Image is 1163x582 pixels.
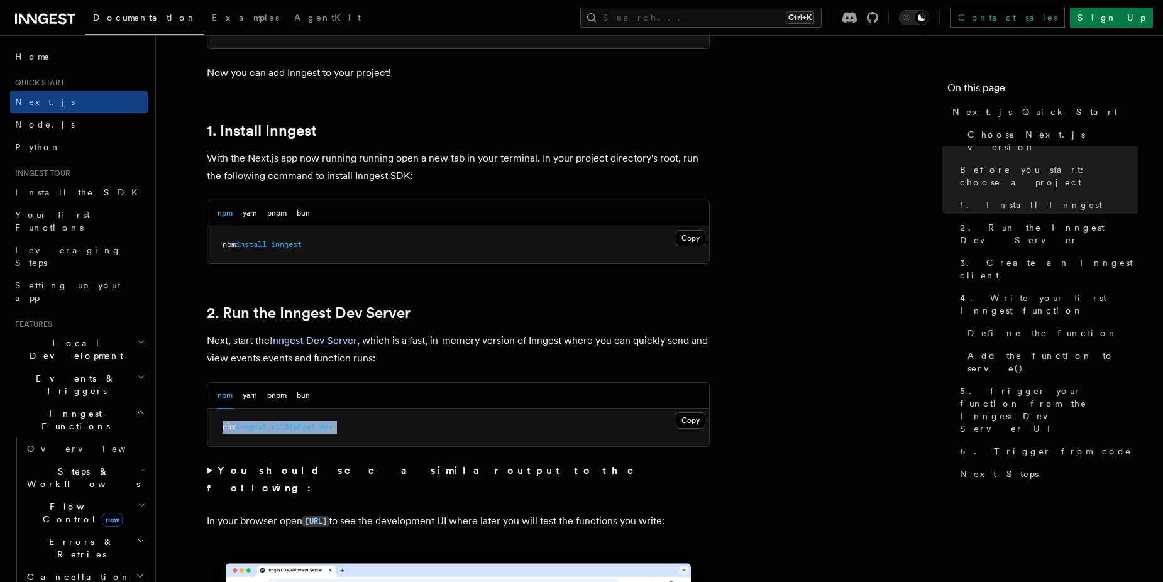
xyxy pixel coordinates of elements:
button: bun [297,200,310,226]
p: With the Next.js app now running running open a new tab in your terminal. In your project directo... [207,150,710,185]
button: pnpm [267,200,287,226]
span: inngest-cli@latest [236,422,315,431]
span: npx [223,422,236,431]
button: Toggle dark mode [899,10,929,25]
a: Python [10,136,148,158]
span: 5. Trigger your function from the Inngest Dev Server UI [960,385,1138,435]
span: Next.js Quick Start [952,106,1117,118]
button: npm [218,383,233,409]
button: bun [297,383,310,409]
a: Next.js [10,91,148,113]
a: Examples [204,4,287,34]
span: Quick start [10,78,65,88]
a: 6. Trigger from code [955,440,1138,463]
p: Now you can add Inngest to your project! [207,64,710,82]
span: new [102,513,123,527]
span: Examples [212,13,279,23]
button: pnpm [267,383,287,409]
span: Next.js [15,97,75,107]
span: Features [10,319,52,329]
span: Steps & Workflows [22,465,140,490]
button: npm [218,200,233,226]
span: npm [223,240,236,249]
span: AgentKit [294,13,361,23]
a: 1. Install Inngest [207,122,317,140]
span: inngest [271,240,302,249]
span: Home [15,50,50,63]
span: 2. Run the Inngest Dev Server [960,221,1138,246]
span: Documentation [93,13,197,23]
span: 1. Install Inngest [960,199,1102,211]
a: Setting up your app [10,274,148,309]
a: 5. Trigger your function from the Inngest Dev Server UI [955,380,1138,440]
span: Before you start: choose a project [960,163,1138,189]
button: Local Development [10,332,148,367]
a: Add the function to serve() [962,344,1138,380]
button: yarn [243,383,257,409]
a: Next.js Quick Start [947,101,1138,123]
button: Copy [676,230,705,246]
button: Errors & Retries [22,530,148,566]
span: Events & Triggers [10,372,137,397]
a: 2. Run the Inngest Dev Server [207,304,411,322]
span: Local Development [10,337,137,362]
span: 6. Trigger from code [960,445,1132,458]
a: Contact sales [950,8,1065,28]
a: Node.js [10,113,148,136]
span: dev [319,422,333,431]
span: Inngest Functions [10,407,136,432]
a: 1. Install Inngest [955,194,1138,216]
a: Install the SDK [10,181,148,204]
span: Add the function to serve() [967,349,1138,375]
span: Your first Functions [15,210,90,233]
code: [URL] [302,516,329,527]
span: Flow Control [22,500,138,525]
span: Choose Next.js version [967,128,1138,153]
a: Inngest Dev Server [270,334,357,346]
kbd: Ctrl+K [786,11,814,24]
span: install [236,240,267,249]
button: Search...Ctrl+K [580,8,822,28]
span: 3. Create an Inngest client [960,256,1138,282]
a: Define the function [962,322,1138,344]
a: Sign Up [1070,8,1153,28]
span: Errors & Retries [22,535,136,561]
span: Overview [27,444,157,454]
h4: On this page [947,80,1138,101]
strong: You should see a similar output to the following: [207,464,651,494]
a: Before you start: choose a project [955,158,1138,194]
span: Define the function [967,327,1118,339]
span: 4. Write your first Inngest function [960,292,1138,317]
a: Overview [22,437,148,460]
span: Setting up your app [15,280,123,303]
a: Choose Next.js version [962,123,1138,158]
span: Install the SDK [15,187,145,197]
a: Documentation [85,4,204,35]
p: Next, start the , which is a fast, in-memory version of Inngest where you can quickly send and vi... [207,332,710,367]
a: Your first Functions [10,204,148,239]
button: Copy [676,412,705,429]
a: AgentKit [287,4,368,34]
button: yarn [243,200,257,226]
span: Leveraging Steps [15,245,121,268]
a: Leveraging Steps [10,239,148,274]
a: Home [10,45,148,68]
a: 4. Write your first Inngest function [955,287,1138,322]
span: Python [15,142,61,152]
a: 3. Create an Inngest client [955,251,1138,287]
span: Inngest tour [10,168,70,178]
p: In your browser open to see the development UI where later you will test the functions you write: [207,512,710,530]
button: Events & Triggers [10,367,148,402]
a: 2. Run the Inngest Dev Server [955,216,1138,251]
button: Inngest Functions [10,402,148,437]
a: [URL] [302,515,329,527]
button: Flow Controlnew [22,495,148,530]
span: Node.js [15,119,75,129]
a: Next Steps [955,463,1138,485]
span: Next Steps [960,468,1039,480]
button: Steps & Workflows [22,460,148,495]
summary: You should see a similar output to the following: [207,462,710,497]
